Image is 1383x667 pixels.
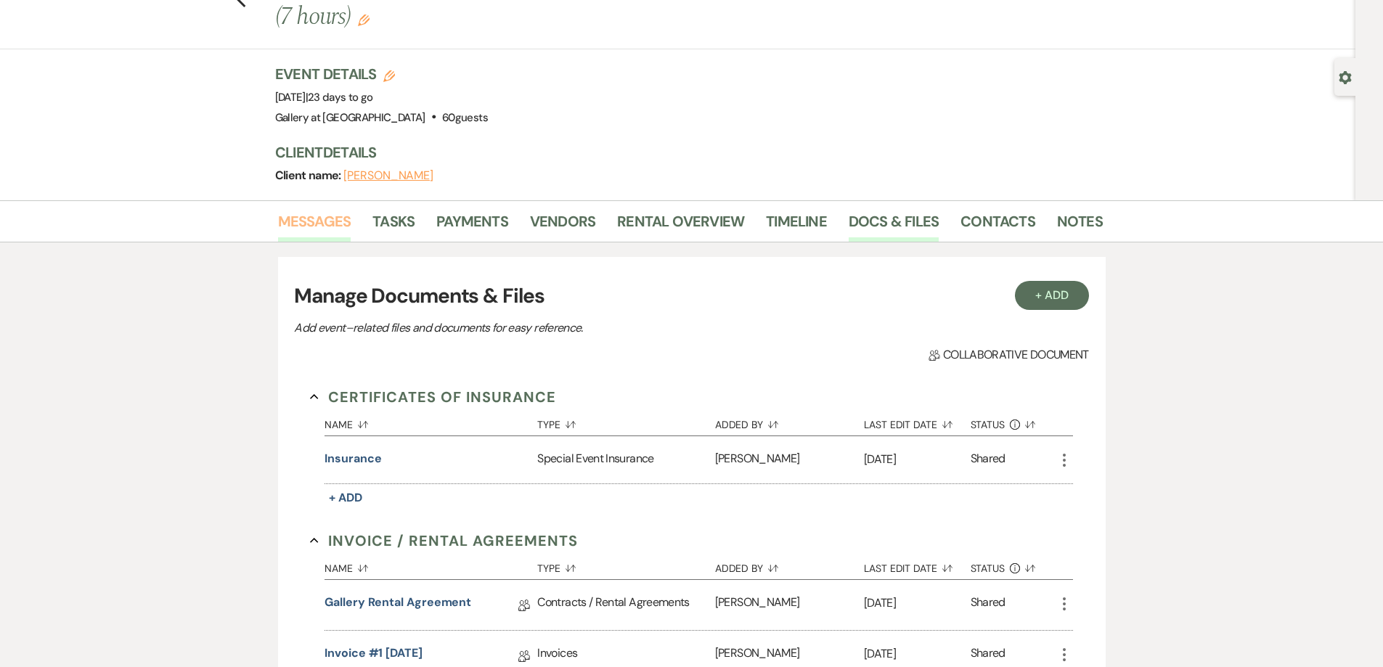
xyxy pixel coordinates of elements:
a: Payments [436,210,508,242]
div: [PERSON_NAME] [715,580,864,630]
div: Shared [971,645,1005,667]
a: Docs & Files [849,210,939,242]
h3: Event Details [275,64,488,84]
a: Rental Overview [617,210,744,242]
h3: Manage Documents & Files [294,281,1088,311]
a: Invoice #1 [DATE] [325,645,423,667]
button: + Add [1015,281,1089,310]
button: Edit [358,13,370,26]
button: Status [971,408,1056,435]
span: [DATE] [275,90,373,105]
span: 23 days to go [308,90,373,105]
button: Type [537,552,714,579]
span: 60 guests [442,110,488,125]
a: Contacts [960,210,1035,242]
p: [DATE] [864,450,971,469]
div: [PERSON_NAME] [715,436,864,483]
button: Last Edit Date [864,552,971,579]
button: Invoice / Rental Agreements [310,530,578,552]
span: Client name: [275,168,344,183]
a: Timeline [766,210,827,242]
span: | [306,90,373,105]
a: Messages [278,210,351,242]
div: Contracts / Rental Agreements [537,580,714,630]
a: Notes [1057,210,1103,242]
span: + Add [329,490,362,505]
p: Add event–related files and documents for easy reference. [294,319,802,337]
button: Added By [715,408,864,435]
a: Vendors [530,210,595,242]
button: Last Edit Date [864,408,971,435]
button: Insurance [325,450,381,467]
span: Status [971,563,1005,573]
button: Open lead details [1339,70,1352,83]
p: [DATE] [864,594,971,613]
div: Special Event Insurance [537,436,714,483]
span: Status [971,420,1005,430]
h3: Client Details [275,142,1088,163]
span: Collaborative document [929,346,1088,364]
button: Certificates of Insurance [310,386,556,408]
button: Name [325,408,537,435]
a: Gallery Rental Agreement [325,594,471,616]
span: Gallery at [GEOGRAPHIC_DATA] [275,110,425,125]
button: Type [537,408,714,435]
div: Shared [971,594,1005,616]
button: Status [971,552,1056,579]
button: Added By [715,552,864,579]
a: Tasks [372,210,415,242]
p: [DATE] [864,645,971,663]
button: + Add [325,488,367,508]
button: Name [325,552,537,579]
div: Shared [971,450,1005,470]
button: [PERSON_NAME] [343,170,433,181]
